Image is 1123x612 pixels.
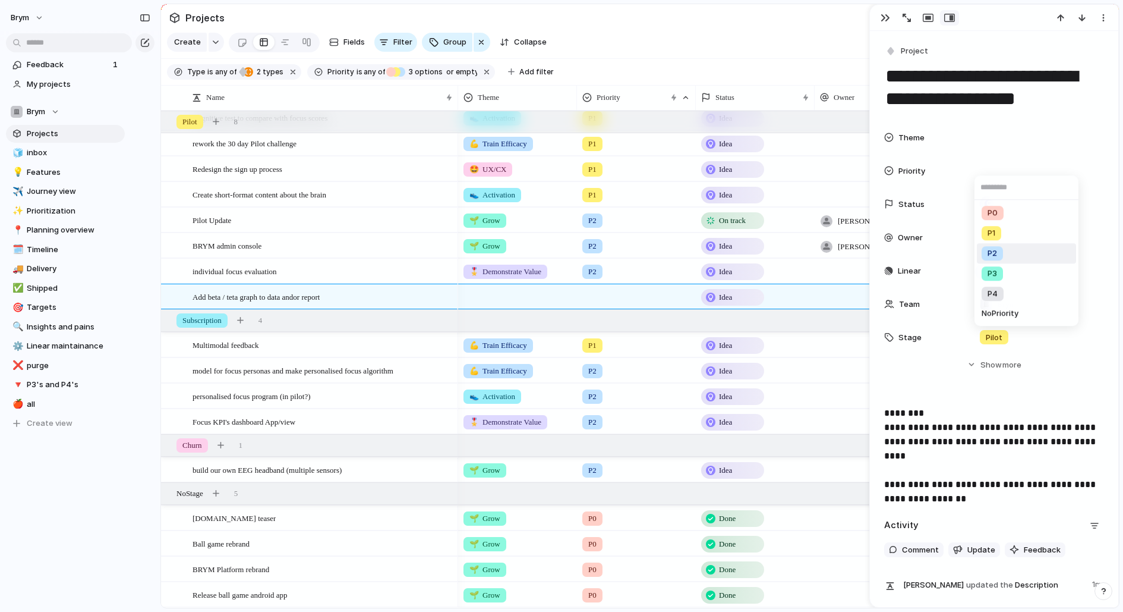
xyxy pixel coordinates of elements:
span: P1 [988,228,995,240]
span: P0 [988,208,998,219]
span: P4 [988,288,998,300]
span: No Priority [982,308,1018,320]
span: P3 [988,268,997,280]
span: P2 [988,248,997,260]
